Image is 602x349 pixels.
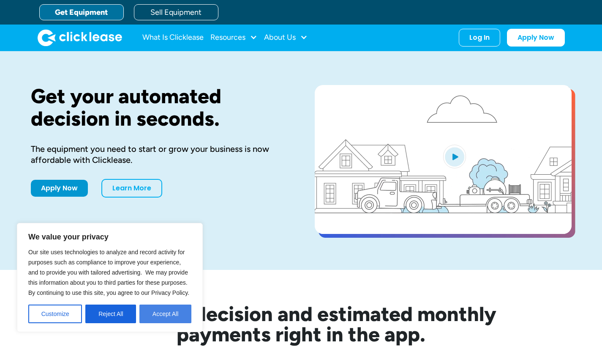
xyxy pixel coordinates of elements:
[28,249,189,296] span: Our site uses technologies to analyze and record activity for purposes such as compliance to impr...
[39,4,124,20] a: Get Equipment
[142,29,204,46] a: What Is Clicklease
[101,179,162,198] a: Learn More
[134,4,218,20] a: Sell Equipment
[210,29,257,46] div: Resources
[469,33,490,42] div: Log In
[38,29,122,46] img: Clicklease logo
[85,305,136,323] button: Reject All
[28,232,191,242] p: We value your privacy
[65,304,538,344] h2: See your decision and estimated monthly payments right in the app.
[443,145,466,168] img: Blue play button logo on a light blue circular background
[38,29,122,46] a: home
[17,223,203,332] div: We value your privacy
[31,143,288,165] div: The equipment you need to start or grow your business is now affordable with Clicklease.
[31,85,288,130] h1: Get your automated decision in seconds.
[315,85,572,234] a: open lightbox
[139,305,191,323] button: Accept All
[507,29,565,47] a: Apply Now
[31,180,88,197] a: Apply Now
[28,305,82,323] button: Customize
[264,29,308,46] div: About Us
